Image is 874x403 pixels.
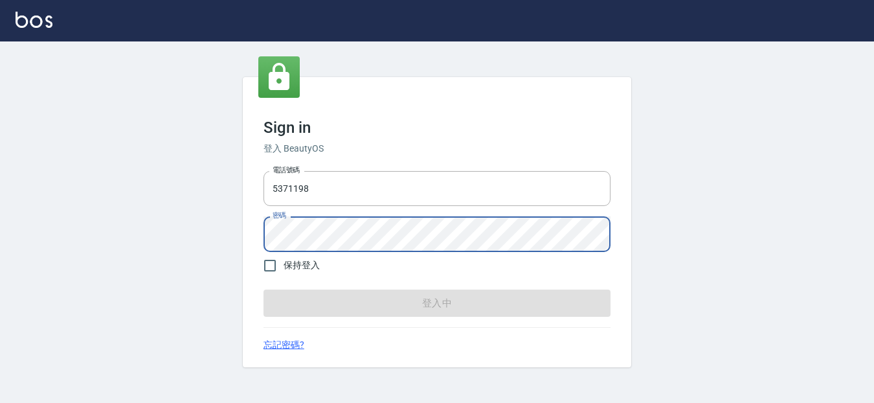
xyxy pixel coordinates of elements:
img: Logo [16,12,52,28]
span: 保持登入 [284,259,320,272]
a: 忘記密碼? [263,338,304,352]
h3: Sign in [263,119,611,137]
h6: 登入 BeautyOS [263,142,611,155]
label: 電話號碼 [273,165,300,175]
label: 密碼 [273,211,286,220]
